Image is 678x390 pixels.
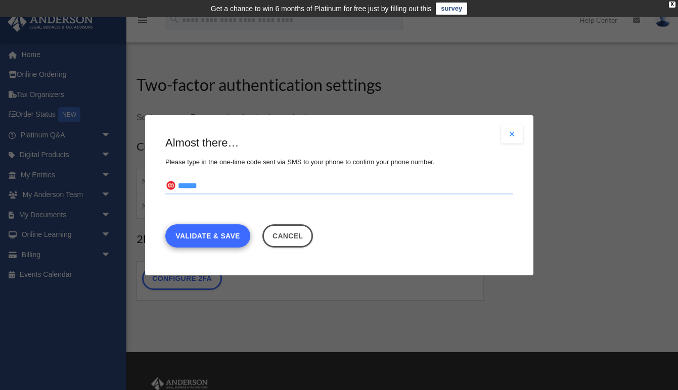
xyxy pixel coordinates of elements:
div: Get a chance to win 6 months of Platinum for free just by filling out this [211,3,432,15]
a: Validate & Save [165,224,250,247]
button: Close modal [501,125,523,143]
h3: Almost there… [165,135,513,151]
button: Close this dialog window [262,224,313,247]
a: survey [436,3,467,15]
p: Please type in the one-time code sent via SMS to your phone to confirm your phone number. [165,156,513,168]
div: close [669,2,675,8]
